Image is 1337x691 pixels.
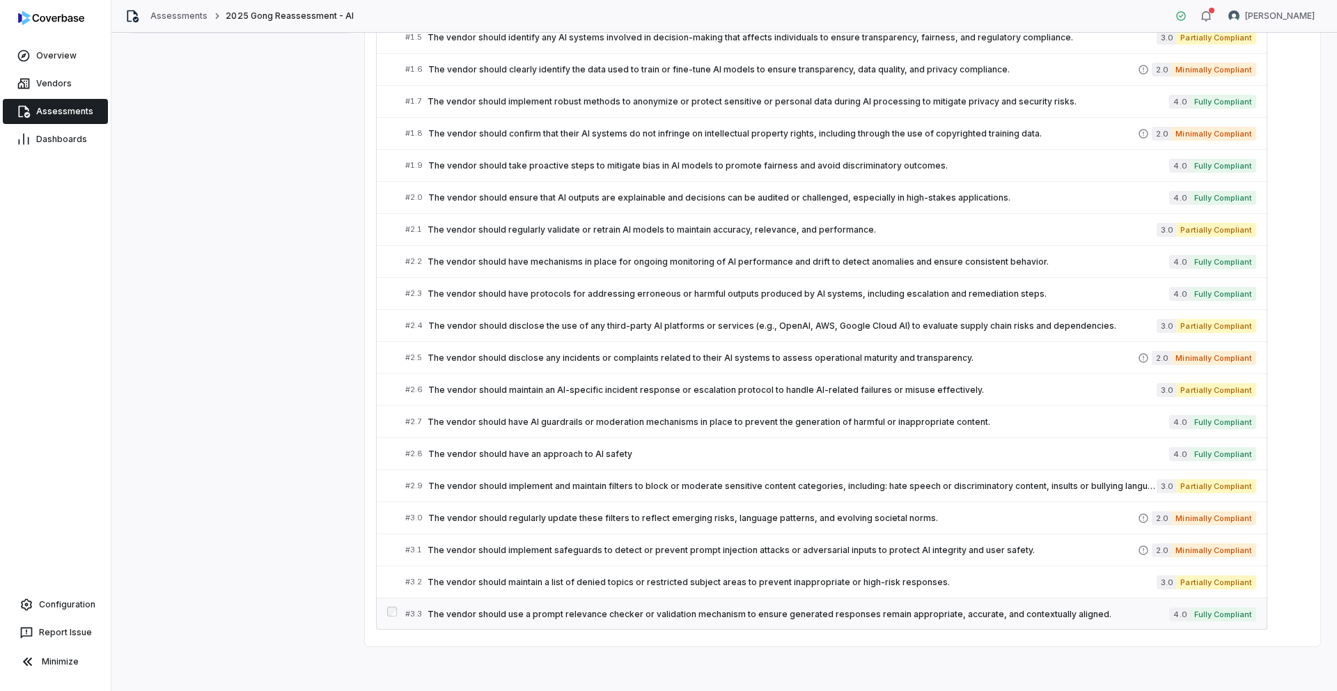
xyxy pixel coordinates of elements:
[405,385,423,395] span: # 2.6
[405,64,423,75] span: # 1.6
[405,438,1256,469] a: #2.8The vendor should have an approach to AI safety4.0Fully Compliant
[428,609,1169,620] span: The vendor should use a prompt relevance checker or validation mechanism to ensure generated resp...
[1169,415,1189,429] span: 4.0
[1157,383,1176,397] span: 3.0
[36,106,93,117] span: Assessments
[1171,351,1256,365] span: Minimally Compliant
[428,288,1169,300] span: The vendor should have protocols for addressing erroneous or harmful outputs produced by AI syste...
[1190,95,1256,109] span: Fully Compliant
[405,598,1256,630] a: #3.3The vendor should use a prompt relevance checker or validation mechanism to ensure generated ...
[1169,287,1189,301] span: 4.0
[405,150,1256,181] a: #1.9The vendor should take proactive steps to mitigate bias in AI models to promote fairness and ...
[36,134,87,145] span: Dashboards
[428,224,1157,235] span: The vendor should regularly validate or retrain AI models to maintain accuracy, relevance, and pe...
[428,352,1138,364] span: The vendor should disclose any incidents or complaints related to their AI systems to assess oper...
[1152,351,1171,365] span: 2.0
[6,648,105,676] button: Minimize
[405,128,423,139] span: # 1.8
[1152,127,1171,141] span: 2.0
[1169,607,1189,621] span: 4.0
[1171,511,1256,525] span: Minimally Compliant
[405,481,423,491] span: # 2.9
[405,54,1256,85] a: #1.6The vendor should clearly identify the data used to train or fine-tune AI models to ensure tr...
[1190,287,1256,301] span: Fully Compliant
[42,656,79,667] span: Minimize
[150,10,208,22] a: Assessments
[39,599,95,610] span: Configuration
[405,192,423,203] span: # 2.0
[405,417,422,427] span: # 2.7
[6,592,105,617] a: Configuration
[405,513,423,523] span: # 3.0
[405,502,1256,534] a: #3.0The vendor should regularly update these filters to reflect emerging risks, language patterns...
[428,128,1138,139] span: The vendor should confirm that their AI systems do not infringe on intellectual property rights, ...
[1190,191,1256,205] span: Fully Compliant
[405,374,1256,405] a: #2.6The vendor should maintain an AI-specific incident response or escalation protocol to handle ...
[405,256,422,267] span: # 2.2
[1169,191,1189,205] span: 4.0
[3,71,108,96] a: Vendors
[428,481,1157,492] span: The vendor should implement and maintain filters to block or moderate sensitive content categorie...
[428,256,1169,267] span: The vendor should have mechanisms in place for ongoing monitoring of AI performance and drift to ...
[226,10,354,22] span: 2025 Gong Reassessment - AI
[428,320,1157,332] span: The vendor should disclose the use of any third-party AI platforms or services (e.g., OpenAI, AWS...
[1169,447,1189,461] span: 4.0
[405,534,1256,566] a: #3.1The vendor should implement safeguards to detect or prevent prompt injection attacks or adver...
[1190,159,1256,173] span: Fully Compliant
[1152,543,1171,557] span: 2.0
[428,577,1157,588] span: The vendor should maintain a list of denied topics or restricted subject areas to prevent inappro...
[405,278,1256,309] a: #2.3The vendor should have protocols for addressing erroneous or harmful outputs produced by AI s...
[405,352,422,363] span: # 2.5
[405,320,423,331] span: # 2.4
[405,32,422,42] span: # 1.5
[428,385,1157,396] span: The vendor should maintain an AI-specific incident response or escalation protocol to handle AI-r...
[405,449,423,459] span: # 2.8
[428,449,1169,460] span: The vendor should have an approach to AI safety
[1190,255,1256,269] span: Fully Compliant
[3,127,108,152] a: Dashboards
[405,118,1256,149] a: #1.8The vendor should confirm that their AI systems do not infringe on intellectual property righ...
[428,192,1169,203] span: The vendor should ensure that AI outputs are explainable and decisions can be audited or challeng...
[405,160,423,171] span: # 1.9
[1169,159,1189,173] span: 4.0
[1157,479,1176,493] span: 3.0
[36,50,77,61] span: Overview
[428,545,1138,556] span: The vendor should implement safeguards to detect or prevent prompt injection attacks or adversari...
[1157,31,1176,45] span: 3.0
[1171,127,1256,141] span: Minimally Compliant
[405,22,1256,53] a: #1.5The vendor should identify any AI systems involved in decision-making that affects individual...
[405,470,1256,502] a: #2.9The vendor should implement and maintain filters to block or moderate sensitive content categ...
[405,566,1256,598] a: #3.2The vendor should maintain a list of denied topics or restricted subject areas to prevent ina...
[405,246,1256,277] a: #2.2The vendor should have mechanisms in place for ongoing monitoring of AI performance and drift...
[405,406,1256,437] a: #2.7The vendor should have AI guardrails or moderation mechanisms in place to prevent the generat...
[1169,95,1189,109] span: 4.0
[405,86,1256,117] a: #1.7The vendor should implement robust methods to anonymize or protect sensitive or personal data...
[3,43,108,68] a: Overview
[1176,31,1256,45] span: Partially Compliant
[405,96,422,107] span: # 1.7
[18,11,84,25] img: logo-D7KZi-bG.svg
[428,513,1138,524] span: The vendor should regularly update these filters to reflect emerging risks, language patterns, an...
[1220,6,1323,26] button: Hammed Bakare avatar[PERSON_NAME]
[1157,223,1176,237] span: 3.0
[1176,319,1256,333] span: Partially Compliant
[405,577,422,587] span: # 3.2
[428,96,1169,107] span: The vendor should implement robust methods to anonymize or protect sensitive or personal data dur...
[1176,479,1256,493] span: Partially Compliant
[1190,607,1256,621] span: Fully Compliant
[1152,511,1171,525] span: 2.0
[405,288,422,299] span: # 2.3
[1190,415,1256,429] span: Fully Compliant
[405,609,422,619] span: # 3.3
[405,310,1256,341] a: #2.4The vendor should disclose the use of any third-party AI platforms or services (e.g., OpenAI,...
[428,160,1169,171] span: The vendor should take proactive steps to mitigate bias in AI models to promote fairness and avoi...
[1190,447,1256,461] span: Fully Compliant
[1171,63,1256,77] span: Minimally Compliant
[405,214,1256,245] a: #2.1The vendor should regularly validate or retrain AI models to maintain accuracy, relevance, an...
[1245,10,1315,22] span: [PERSON_NAME]
[6,620,105,645] button: Report Issue
[405,545,422,555] span: # 3.1
[3,99,108,124] a: Assessments
[428,32,1157,43] span: The vendor should identify any AI systems involved in decision-making that affects individuals to...
[1171,543,1256,557] span: Minimally Compliant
